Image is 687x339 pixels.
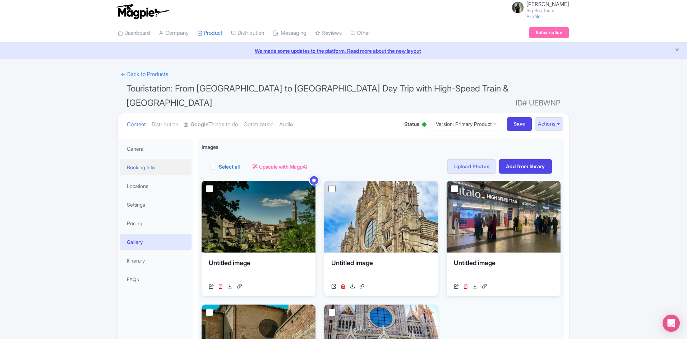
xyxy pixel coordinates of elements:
[127,113,146,136] a: Content
[526,13,541,19] a: Profile
[202,143,218,151] span: Images
[279,113,293,136] a: Audio
[209,258,308,280] div: Untitled image
[120,234,192,250] a: Gallery
[273,23,306,43] a: Messaging
[231,23,264,43] a: Distribution
[120,159,192,175] a: Booking Info
[197,23,222,43] a: Product
[663,315,680,332] div: Open Intercom Messenger
[126,83,508,108] span: Touristation: From [GEOGRAPHIC_DATA] to [GEOGRAPHIC_DATA] Day Trip with High-Speed Train & [GEOGR...
[421,119,428,131] div: Active
[350,23,370,43] a: Other
[454,258,553,280] div: Untitled image
[535,117,563,131] button: Actions
[259,163,308,170] span: Upscale with MagpAI
[507,117,532,131] input: Save
[526,1,569,8] span: [PERSON_NAME]
[152,113,178,136] a: Distribution
[404,120,419,128] span: Status
[184,113,238,136] a: GoogleThings to do
[4,47,683,55] a: We made some updates to the platform. Read more about the new layout
[118,23,150,43] a: Dashboard
[120,141,192,157] a: General
[114,4,170,19] img: logo-ab69f6fb50320c5b225c76a69d11143b.png
[526,8,569,13] small: Big Bus Tours
[120,178,192,194] a: Locations
[190,121,208,129] strong: Google
[120,253,192,269] a: Itinerary
[315,23,342,43] a: Reviews
[219,163,240,170] label: Select all
[447,159,496,174] a: Upload Photos
[159,23,189,43] a: Company
[120,197,192,213] a: Settings
[674,46,680,55] button: Close announcement
[253,163,308,170] a: Upscale with MagpAI
[508,1,569,13] a: [PERSON_NAME] Big Bus Tours
[120,271,192,287] a: FAQs
[431,117,501,131] a: Version: Primary Product
[529,27,569,38] a: Subscription
[244,113,273,136] a: Optimization
[331,258,431,280] div: Untitled image
[512,2,524,13] img: guwzfdpzskbxeh7o0zzr.jpg
[118,67,171,81] a: ← Back to Products
[120,215,192,231] a: Pricing
[499,159,552,174] a: Add from library
[516,96,561,110] span: ID# UEBWNP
